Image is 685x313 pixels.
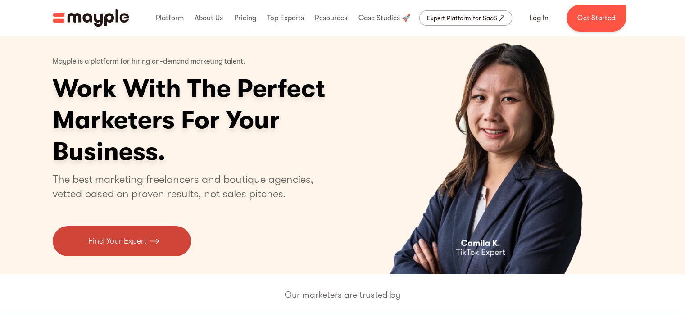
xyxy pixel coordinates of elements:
div: 2 of 4 [351,23,633,274]
a: Log In [518,7,559,29]
img: Mayple logo [53,9,129,27]
a: home [53,9,129,27]
p: Find Your Expert [88,235,146,247]
div: Expert Platform for SaaS [427,13,497,23]
a: Expert Platform for SaaS [419,10,512,26]
div: carousel [351,23,633,274]
div: Top Experts [265,4,306,32]
a: Get Started [567,5,626,32]
div: Resources [313,4,349,32]
a: Find Your Expert [53,226,191,256]
div: About Us [192,4,225,32]
p: The best marketing freelancers and boutique agencies, vetted based on proven results, not sales p... [53,172,324,201]
div: Platform [154,4,186,32]
iframe: Chat Widget [523,209,685,313]
h1: Work With The Perfect Marketers For Your Business. [53,73,395,168]
div: וידג'ט של צ'אט [523,209,685,313]
p: Mayple is a platform for hiring on-demand marketing talent. [53,50,245,73]
div: Pricing [231,4,258,32]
